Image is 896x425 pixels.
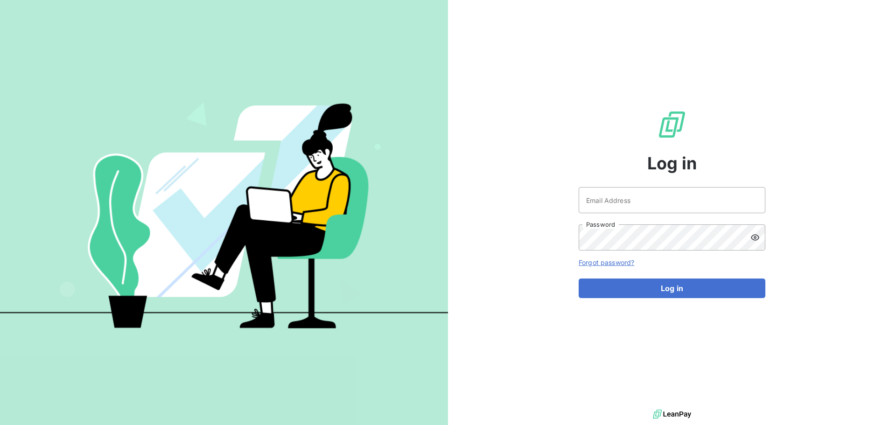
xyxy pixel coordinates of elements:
[647,151,697,176] span: Log in
[579,258,634,266] a: Forgot password?
[657,110,687,139] img: LeanPay Logo
[579,187,765,213] input: placeholder
[579,279,765,298] button: Log in
[653,407,691,421] img: logo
